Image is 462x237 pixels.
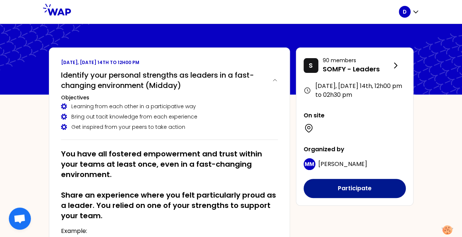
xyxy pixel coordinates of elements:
p: D [403,8,407,15]
p: S [309,60,313,71]
button: Identify your personal strengths as leaders in a fast-changing environment (Midday) [61,70,278,91]
button: Participate [304,179,406,198]
div: Bring out tacit knowledge from each experience [61,113,278,120]
div: Learning from each other in a participative way [61,103,278,110]
p: MM [305,160,314,168]
p: 90 members [323,57,391,64]
p: Organized by [304,145,406,154]
h2: You have all fostered empowerment and trust within your teams at least once, even in a fast-chang... [61,149,278,221]
p: SOMFY - Leaders [323,64,391,74]
p: [DATE], [DATE] 14th to 12h00 pm [61,60,278,66]
span: [PERSON_NAME] [318,160,367,168]
div: Get inspired from your peers to take action [61,123,278,131]
h3: Objectives [61,94,278,101]
div: Ouvrir le chat [9,208,31,230]
button: D [399,6,419,18]
div: [DATE], [DATE] 14th , 12h00 pm to 02h30 pm [304,82,406,99]
p: On site [304,111,406,120]
h2: Identify your personal strengths as leaders in a fast-changing environment (Midday) [61,70,266,91]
